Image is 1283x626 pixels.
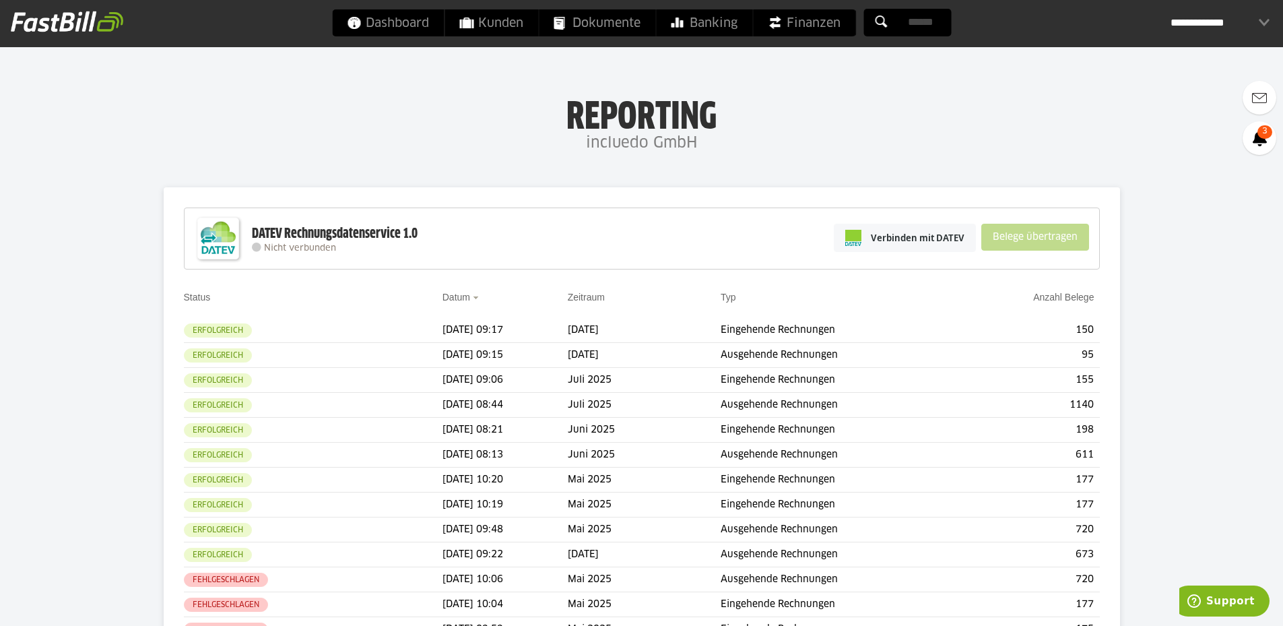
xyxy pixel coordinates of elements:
[568,592,721,617] td: Mai 2025
[568,418,721,443] td: Juni 2025
[962,542,1099,567] td: 673
[442,318,568,343] td: [DATE] 09:17
[962,468,1099,493] td: 177
[568,518,721,542] td: Mai 2025
[721,567,962,592] td: Ausgehende Rechnungen
[184,498,252,512] sl-badge: Erfolgreich
[135,95,1148,130] h1: Reporting
[184,292,211,303] a: Status
[184,598,268,612] sl-badge: Fehlgeschlagen
[191,212,245,265] img: DATEV-Datenservice Logo
[332,9,444,36] a: Dashboard
[554,9,640,36] span: Dokumente
[568,343,721,368] td: [DATE]
[184,523,252,537] sl-badge: Erfolgreich
[184,423,252,437] sl-badge: Erfolgreich
[962,493,1099,518] td: 177
[962,518,1099,542] td: 720
[442,368,568,393] td: [DATE] 09:06
[721,592,962,617] td: Eingehende Rechnungen
[962,443,1099,468] td: 611
[568,567,721,592] td: Mai 2025
[721,443,962,468] td: Ausgehende Rechnungen
[834,224,976,252] a: Verbinden mit DATEV
[962,343,1099,368] td: 95
[871,231,964,245] span: Verbinden mit DATEV
[721,292,736,303] a: Typ
[1179,586,1270,619] iframe: Öffnet ein Widget, in dem Sie weitere Informationen finden
[442,468,568,493] td: [DATE] 10:20
[845,230,861,246] img: pi-datev-logo-farbig-24.svg
[445,9,538,36] a: Kunden
[721,418,962,443] td: Eingehende Rechnungen
[981,224,1089,251] sl-button: Belege übertragen
[671,9,737,36] span: Banking
[1033,292,1094,303] a: Anzahl Belege
[656,9,752,36] a: Banking
[962,567,1099,592] td: 720
[442,292,470,303] a: Datum
[347,9,429,36] span: Dashboard
[962,393,1099,418] td: 1140
[184,448,252,462] sl-badge: Erfolgreich
[721,343,962,368] td: Ausgehende Rechnungen
[568,493,721,518] td: Mai 2025
[1243,121,1276,155] a: 3
[442,343,568,368] td: [DATE] 09:15
[962,592,1099,617] td: 177
[721,493,962,518] td: Eingehende Rechnungen
[473,296,482,299] img: sort_desc.gif
[184,348,252,363] sl-badge: Erfolgreich
[721,368,962,393] td: Eingehende Rechnungen
[962,318,1099,343] td: 150
[568,368,721,393] td: Juli 2025
[721,393,962,418] td: Ausgehende Rechnungen
[768,9,841,36] span: Finanzen
[184,323,252,338] sl-badge: Erfolgreich
[442,542,568,567] td: [DATE] 09:22
[1257,125,1272,139] span: 3
[442,518,568,542] td: [DATE] 09:48
[184,473,252,487] sl-badge: Erfolgreich
[442,393,568,418] td: [DATE] 08:44
[442,493,568,518] td: [DATE] 10:19
[568,292,605,303] a: Zeitraum
[459,9,523,36] span: Kunden
[721,542,962,567] td: Ausgehende Rechnungen
[184,573,268,587] sl-badge: Fehlgeschlagen
[962,418,1099,443] td: 198
[568,318,721,343] td: [DATE]
[721,318,962,343] td: Eingehende Rechnungen
[442,418,568,443] td: [DATE] 08:21
[962,368,1099,393] td: 155
[568,468,721,493] td: Mai 2025
[442,592,568,617] td: [DATE] 10:04
[568,443,721,468] td: Juni 2025
[11,11,123,32] img: fastbill_logo_white.png
[568,542,721,567] td: [DATE]
[442,567,568,592] td: [DATE] 10:06
[184,398,252,412] sl-badge: Erfolgreich
[252,225,418,243] div: DATEV Rechnungsdatenservice 1.0
[721,518,962,542] td: Ausgehende Rechnungen
[753,9,855,36] a: Finanzen
[184,548,252,562] sl-badge: Erfolgreich
[721,468,962,493] td: Eingehende Rechnungen
[442,443,568,468] td: [DATE] 08:13
[184,373,252,387] sl-badge: Erfolgreich
[264,244,336,253] span: Nicht verbunden
[539,9,655,36] a: Dokumente
[568,393,721,418] td: Juli 2025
